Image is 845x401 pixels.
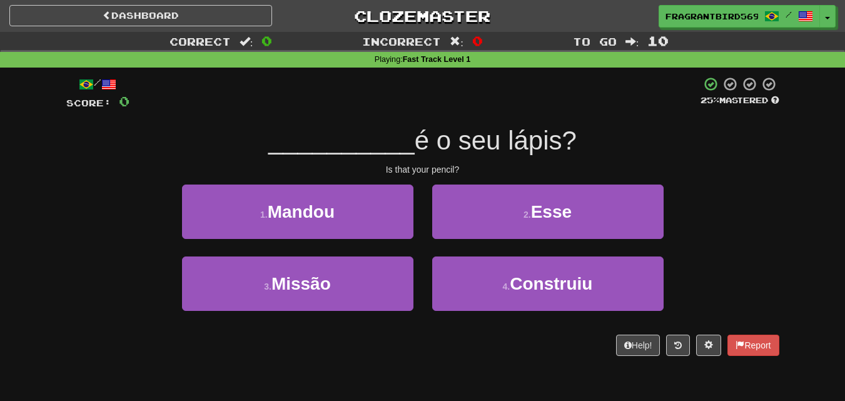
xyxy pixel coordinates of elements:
span: To go [573,35,617,48]
a: Clozemaster [291,5,554,27]
div: Is that your pencil? [66,163,779,176]
strong: Fast Track Level 1 [403,55,471,64]
span: : [240,36,253,47]
span: 0 [119,93,129,109]
span: / [786,10,792,19]
span: é o seu lápis? [415,126,577,155]
small: 3 . [264,282,271,292]
span: Score: [66,98,111,108]
button: 4.Construiu [432,256,664,311]
span: Correct [170,35,231,48]
span: 0 [472,33,483,48]
button: Round history (alt+y) [666,335,690,356]
button: Report [727,335,779,356]
small: 1 . [260,210,268,220]
span: 25 % [701,95,719,105]
div: / [66,76,129,92]
span: FragrantBird5698 [665,11,758,22]
span: Esse [531,202,572,221]
span: Construiu [510,274,592,293]
span: : [625,36,639,47]
a: FragrantBird5698 / [659,5,820,28]
span: 0 [261,33,272,48]
span: Mandou [268,202,335,221]
button: Help! [616,335,660,356]
span: Incorrect [362,35,441,48]
small: 2 . [524,210,531,220]
div: Mastered [701,95,779,106]
span: __________ [268,126,415,155]
span: : [450,36,463,47]
a: Dashboard [9,5,272,26]
small: 4 . [503,282,510,292]
span: 10 [647,33,669,48]
span: Missão [271,274,331,293]
button: 3.Missão [182,256,413,311]
button: 1.Mandou [182,185,413,239]
button: 2.Esse [432,185,664,239]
